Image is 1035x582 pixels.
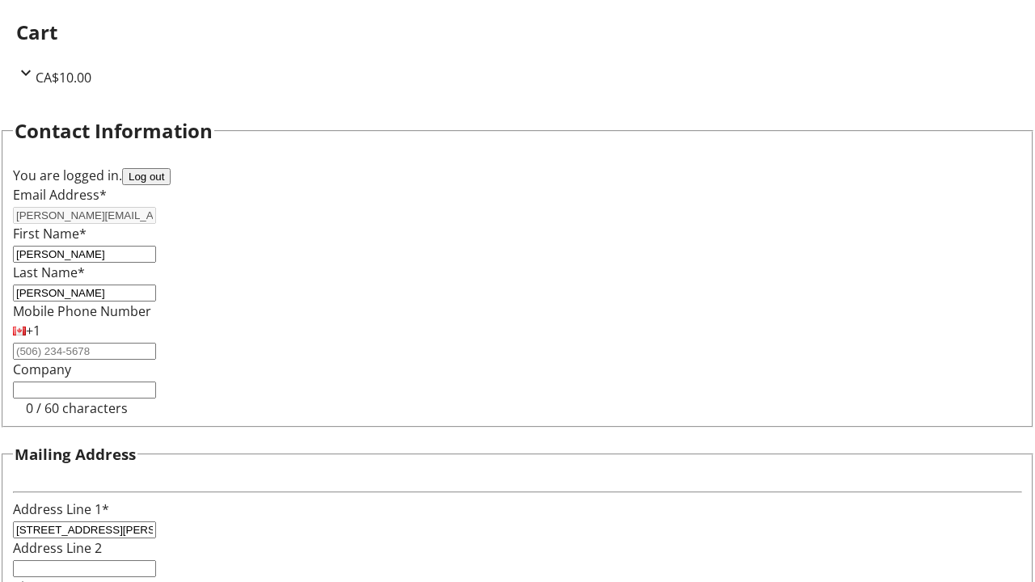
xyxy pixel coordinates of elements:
label: First Name* [13,225,87,242]
h3: Mailing Address [15,443,136,466]
label: Address Line 2 [13,539,102,557]
button: Log out [122,168,171,185]
h2: Cart [16,18,1019,47]
span: CA$10.00 [36,69,91,86]
tr-character-limit: 0 / 60 characters [26,399,128,417]
label: Company [13,361,71,378]
input: Address [13,521,156,538]
label: Last Name* [13,264,85,281]
div: You are logged in. [13,166,1022,185]
input: (506) 234-5678 [13,343,156,360]
h2: Contact Information [15,116,213,145]
label: Mobile Phone Number [13,302,151,320]
label: Email Address* [13,186,107,204]
label: Address Line 1* [13,500,109,518]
